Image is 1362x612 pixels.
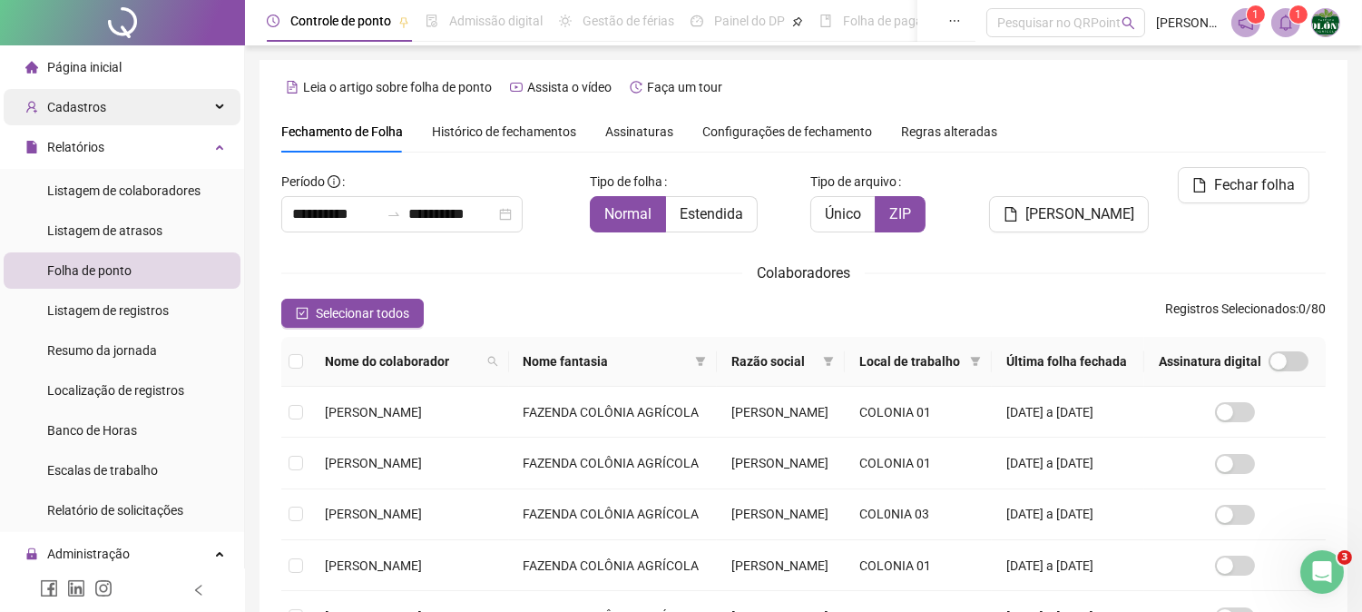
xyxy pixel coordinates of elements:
span: search [1122,16,1135,30]
td: [DATE] a [DATE] [992,489,1144,540]
span: Tipo de folha [590,172,662,192]
span: : 0 / 80 [1165,299,1326,328]
span: Admissão digital [449,14,543,28]
span: Cadastros [47,100,106,114]
span: youtube [510,81,523,94]
span: [PERSON_NAME] [325,507,422,521]
span: Controle de ponto [290,14,391,28]
td: COLONIA 01 [845,540,992,591]
span: file [25,141,38,153]
td: COLONIA 01 [845,438,992,489]
td: COLONIA 01 [845,387,992,438]
span: Período [281,174,325,189]
span: Razão social [731,351,816,371]
td: [PERSON_NAME] [717,438,845,489]
span: [PERSON_NAME] [325,558,422,573]
span: sun [559,15,572,27]
span: Relatório de solicitações [47,503,183,518]
span: linkedin [67,579,85,597]
span: left [192,584,205,597]
span: search [484,348,502,375]
span: Relatórios [47,140,104,154]
span: check-square [296,307,309,320]
span: ZIP [889,205,911,222]
td: FAZENDA COLÔNIA AGRÍCOLA [509,438,718,489]
button: Fechar folha [1178,167,1309,203]
span: filter [819,348,838,375]
span: 3 [1338,550,1352,565]
span: Nome fantasia [524,351,689,371]
span: Normal [604,205,652,222]
span: [PERSON_NAME] [325,456,422,470]
span: pushpin [398,16,409,27]
span: Folha de pagamento [843,14,959,28]
span: bell [1278,15,1294,31]
span: Folha de ponto [47,263,132,278]
span: user-add [25,101,38,114]
iframe: Intercom live chat [1300,550,1344,594]
span: filter [691,348,710,375]
span: Registros Selecionados [1165,301,1296,316]
span: history [630,81,642,94]
sup: 1 [1289,5,1308,24]
span: lock [25,548,38,560]
span: dashboard [691,15,703,27]
span: home [25,61,38,74]
span: filter [695,356,706,367]
th: Última folha fechada [992,337,1144,387]
span: search [487,356,498,367]
span: Listagem de atrasos [47,223,162,238]
span: Estendida [680,205,743,222]
td: [PERSON_NAME] [717,489,845,540]
span: instagram [94,579,113,597]
button: [PERSON_NAME] [989,196,1149,232]
span: Leia o artigo sobre folha de ponto [303,80,492,94]
span: swap-right [387,207,401,222]
span: Local de trabalho [859,351,963,371]
span: Assinatura digital [1159,351,1261,371]
span: Painel do DP [714,14,785,28]
sup: 1 [1247,5,1265,24]
span: Assista o vídeo [527,80,612,94]
span: Administração [47,547,130,561]
td: [PERSON_NAME] [717,387,845,438]
span: [PERSON_NAME] [1025,203,1134,225]
span: Configurações de fechamento [702,125,872,138]
td: [DATE] a [DATE] [992,438,1144,489]
span: [PERSON_NAME] [1156,13,1220,33]
span: Localização de registros [47,383,184,398]
span: Único [825,205,861,222]
span: file-done [426,15,438,27]
span: file [1004,207,1018,222]
td: [DATE] a [DATE] [992,540,1144,591]
td: COL0NIA 03 [845,489,992,540]
span: Banco de Horas [47,423,137,438]
span: Listagem de registros [47,303,169,318]
td: [DATE] a [DATE] [992,387,1144,438]
span: Regras alteradas [901,125,997,138]
span: filter [966,348,985,375]
span: ellipsis [948,15,961,27]
span: file-text [286,81,299,94]
span: info-circle [328,175,340,188]
span: book [819,15,832,27]
span: Escalas de trabalho [47,463,158,478]
td: [PERSON_NAME] [717,540,845,591]
span: notification [1238,15,1254,31]
span: Selecionar todos [316,303,409,323]
img: 60864 [1312,9,1339,36]
span: Gestão de férias [583,14,674,28]
td: FAZENDA COLÔNIA AGRÍCOLA [509,540,718,591]
span: Página inicial [47,60,122,74]
span: filter [970,356,981,367]
span: Assinaturas [605,125,673,138]
span: Fechamento de Folha [281,124,403,139]
span: Resumo da jornada [47,343,157,358]
span: pushpin [792,16,803,27]
span: 1 [1296,8,1302,21]
span: clock-circle [267,15,279,27]
span: Colaboradores [757,264,850,281]
span: Tipo de arquivo [810,172,897,192]
span: Faça um tour [647,80,722,94]
span: file [1192,178,1207,192]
